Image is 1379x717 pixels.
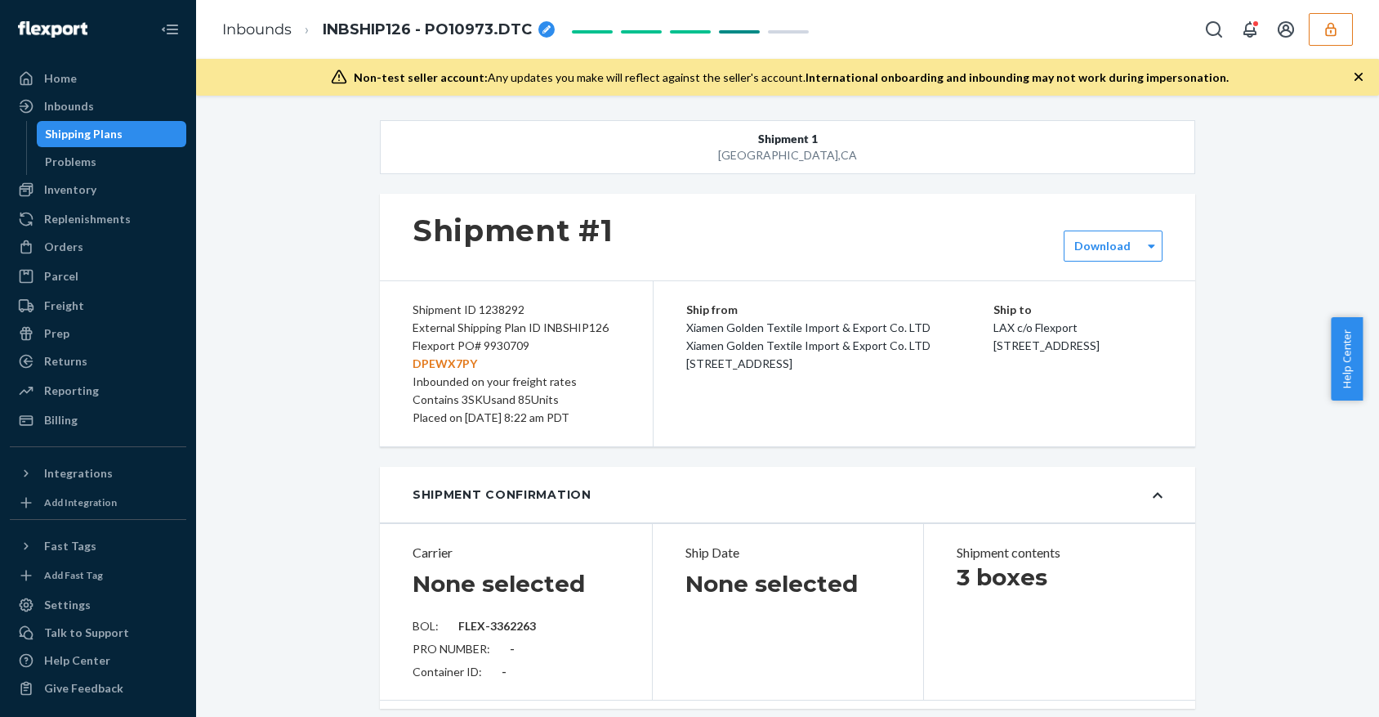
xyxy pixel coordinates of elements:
[1234,13,1266,46] button: Open notifications
[44,70,77,87] div: Home
[44,383,99,399] div: Reporting
[957,562,1163,592] h1: 3 boxes
[37,121,187,147] a: Shipping Plans
[993,301,1163,319] p: Ship to
[686,320,930,370] span: Xiamen Golden Textile Import & Export Co. LTD Xiamen Golden Textile Import & Export Co. LTD [STRE...
[44,298,84,314] div: Freight
[209,6,568,54] ol: breadcrumbs
[993,319,1163,337] p: LAX c/o Flexport
[44,597,91,613] div: Settings
[957,544,1163,562] p: Shipment contents
[18,21,87,38] img: Flexport logo
[44,268,78,285] div: Parcel
[10,65,186,92] a: Home
[413,355,620,373] p: DPEWX7PY
[154,13,186,46] button: Close Navigation
[1331,317,1363,401] button: Help Center
[413,337,620,373] div: Flexport PO# 9930709
[44,239,83,255] div: Orders
[44,211,131,227] div: Replenishments
[10,675,186,701] button: Give Feedback
[10,234,186,260] a: Orders
[10,648,186,674] a: Help Center
[685,569,858,598] h1: None selected
[413,391,620,409] div: Contains 3 SKUs and 85 Units
[44,325,69,342] div: Prep
[758,131,818,147] span: Shipment 1
[354,70,488,84] span: Non-test seller account:
[10,620,186,646] a: Talk to Support
[462,147,1113,164] div: [GEOGRAPHIC_DATA] , CA
[993,338,1100,352] span: [STREET_ADDRESS]
[10,93,186,119] a: Inbounds
[413,569,585,598] h1: None selected
[354,69,1229,86] div: Any updates you make will reflect against the seller's account.
[806,70,1229,84] span: International onboarding and inbounding may not work during impersonation.
[44,568,103,582] div: Add Fast Tag
[510,641,515,657] div: -
[10,592,186,618] a: Settings
[413,213,614,248] h1: Shipment #1
[413,319,620,337] div: External Shipping Plan ID INBSHIP126
[1074,238,1131,254] label: Download
[45,126,123,142] div: Shipping Plans
[413,409,620,427] div: Placed on [DATE] 8:22 am PDT
[44,625,129,641] div: Talk to Support
[44,465,113,482] div: Integrations
[1198,13,1230,46] button: Open Search Box
[37,149,187,175] a: Problems
[413,486,591,503] div: Shipment Confirmation
[10,460,186,486] button: Integrations
[44,181,96,198] div: Inventory
[323,20,532,41] span: INBSHIP126 - PO10973.DTC
[413,373,620,391] div: Inbounded on your freight rates
[380,120,1195,174] button: Shipment 1[GEOGRAPHIC_DATA],CA
[44,495,117,509] div: Add Integration
[413,544,619,562] p: Carrier
[10,206,186,232] a: Replenishments
[1270,13,1302,46] button: Open account menu
[44,538,96,554] div: Fast Tags
[685,544,891,562] p: Ship Date
[10,407,186,433] a: Billing
[10,348,186,374] a: Returns
[44,412,78,428] div: Billing
[10,533,186,559] button: Fast Tags
[502,664,507,680] div: -
[10,566,186,585] a: Add Fast Tag
[413,641,619,657] div: PRO NUMBER:
[10,378,186,404] a: Reporting
[10,263,186,289] a: Parcel
[44,680,123,697] div: Give Feedback
[686,301,993,319] p: Ship from
[10,493,186,513] a: Add Integration
[10,293,186,319] a: Freight
[413,301,620,319] div: Shipment ID 1238292
[44,98,94,114] div: Inbounds
[45,154,96,170] div: Problems
[222,20,292,38] a: Inbounds
[44,353,87,370] div: Returns
[413,618,619,634] div: BOL:
[10,320,186,347] a: Prep
[10,177,186,203] a: Inventory
[458,618,536,634] div: FLEX-3362263
[413,664,619,680] div: Container ID:
[44,652,110,669] div: Help Center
